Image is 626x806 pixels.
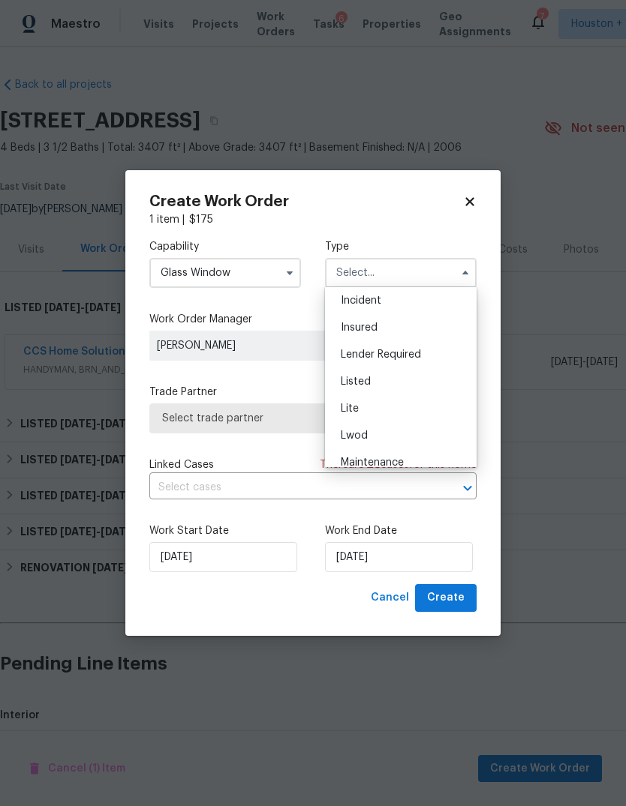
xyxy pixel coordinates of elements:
span: Select trade partner [162,411,464,426]
span: Maintenance [341,457,404,468]
button: Show options [281,264,299,282]
span: Lender Required [341,349,421,360]
span: Insured [341,322,378,333]
input: Select... [325,258,477,288]
input: M/D/YYYY [325,542,473,572]
input: Select... [149,258,301,288]
span: Create [427,589,465,607]
span: Incident [341,295,381,306]
label: Work Start Date [149,523,301,538]
span: $ 175 [189,214,213,225]
label: Work End Date [325,523,477,538]
h2: Create Work Order [149,194,463,209]
span: [PERSON_NAME] [157,338,373,353]
div: 1 item | [149,212,477,227]
button: Cancel [365,584,415,612]
span: Lwod [341,430,368,441]
span: Lite [341,403,359,414]
button: Open [457,478,478,499]
button: Hide options [456,264,474,282]
label: Work Order Manager [149,312,477,327]
input: Select cases [149,476,435,499]
span: Cancel [371,589,409,607]
label: Trade Partner [149,385,477,400]
span: Listed [341,376,371,387]
label: Type [325,239,477,254]
button: Create [415,584,477,612]
input: M/D/YYYY [149,542,297,572]
label: Capability [149,239,301,254]
span: Linked Cases [149,457,214,472]
span: There are case s for this home [320,457,477,472]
